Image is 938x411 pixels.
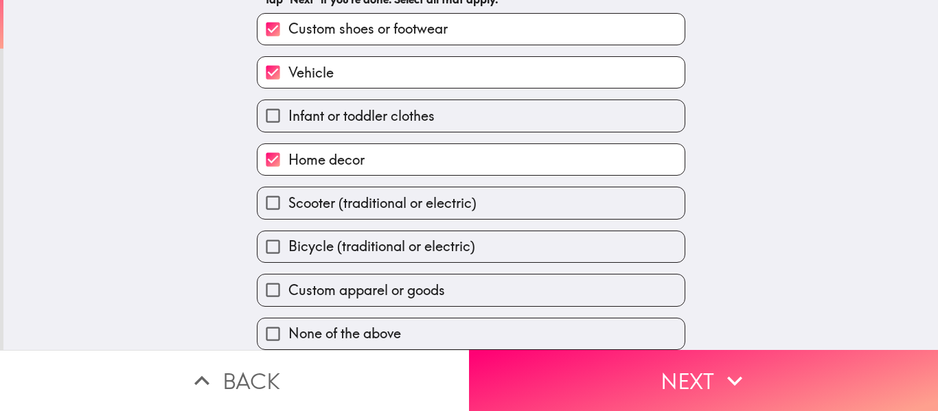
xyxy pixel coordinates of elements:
span: Infant or toddler clothes [288,106,435,126]
button: None of the above [258,318,685,349]
button: Vehicle [258,57,685,88]
span: None of the above [288,324,401,343]
span: Home decor [288,150,365,169]
button: Custom shoes or footwear [258,14,685,45]
button: Next [469,350,938,411]
span: Custom apparel or goods [288,281,445,300]
span: Custom shoes or footwear [288,19,448,38]
button: Bicycle (traditional or electric) [258,231,685,262]
span: Bicycle (traditional or electric) [288,237,475,256]
button: Home decor [258,144,685,175]
span: Vehicle [288,63,334,82]
button: Scooter (traditional or electric) [258,187,685,218]
button: Infant or toddler clothes [258,100,685,131]
button: Custom apparel or goods [258,274,685,305]
span: Scooter (traditional or electric) [288,193,477,213]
